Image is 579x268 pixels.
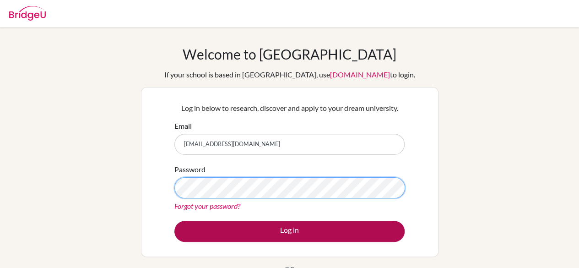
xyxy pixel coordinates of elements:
[9,6,46,21] img: Bridge-U
[174,103,405,114] p: Log in below to research, discover and apply to your dream university.
[174,202,240,210] a: Forgot your password?
[183,46,396,62] h1: Welcome to [GEOGRAPHIC_DATA]
[174,221,405,242] button: Log in
[164,69,415,80] div: If your school is based in [GEOGRAPHIC_DATA], use to login.
[174,164,206,175] label: Password
[330,70,390,79] a: [DOMAIN_NAME]
[174,120,192,131] label: Email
